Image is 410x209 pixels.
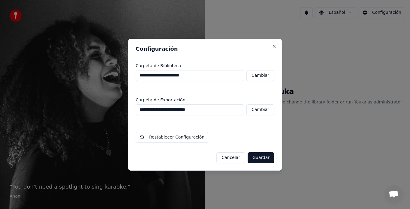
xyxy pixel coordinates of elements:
button: Cambiar [246,70,274,81]
button: Guardar [248,152,274,163]
label: Carpeta de Biblioteca [136,64,274,68]
button: Cambiar [246,104,274,115]
button: Cancelar [216,152,245,163]
h2: Configuración [136,46,274,52]
label: Carpeta de Exportación [136,98,274,102]
button: Restablecer Configuración [136,132,208,143]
